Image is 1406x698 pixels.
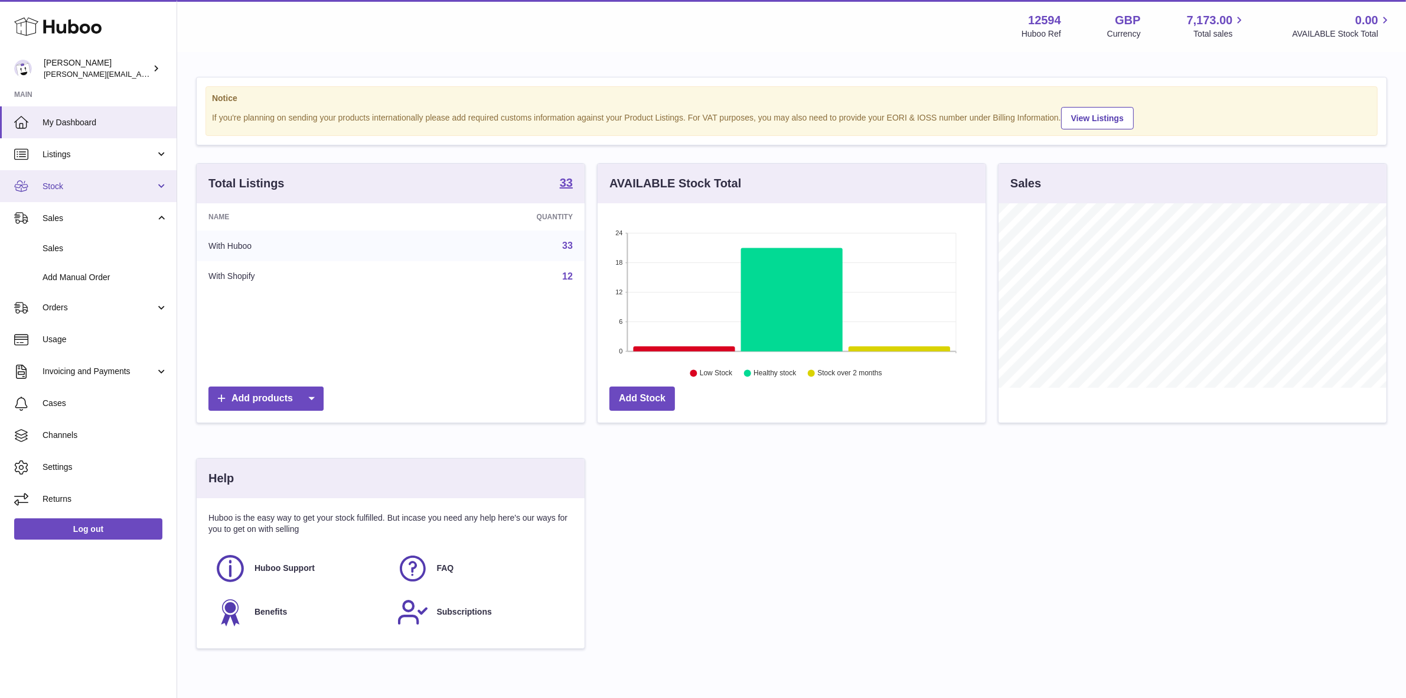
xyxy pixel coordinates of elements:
span: My Dashboard [43,117,168,128]
h3: Sales [1010,176,1041,191]
span: [PERSON_NAME][EMAIL_ADDRESS][DOMAIN_NAME] [44,69,237,79]
div: Currency [1107,28,1141,40]
text: 24 [615,229,622,236]
text: 18 [615,259,622,266]
a: Add products [208,387,324,411]
h3: Help [208,470,234,486]
th: Quantity [406,203,585,230]
text: Low Stock [700,369,733,378]
span: Settings [43,462,168,473]
strong: Notice [212,93,1371,104]
span: Returns [43,494,168,505]
span: Sales [43,243,168,254]
span: AVAILABLE Stock Total [1292,28,1392,40]
img: owen@wearemakewaves.com [14,60,32,77]
span: Stock [43,181,155,192]
div: If you're planning on sending your products internationally please add required customs informati... [212,105,1371,129]
strong: GBP [1115,12,1140,28]
span: FAQ [437,563,454,574]
span: Invoicing and Payments [43,366,155,377]
text: Stock over 2 months [817,369,882,378]
span: Sales [43,213,155,224]
a: Log out [14,518,162,540]
strong: 12594 [1028,12,1061,28]
a: Huboo Support [214,553,385,585]
a: 0.00 AVAILABLE Stock Total [1292,12,1392,40]
h3: AVAILABLE Stock Total [609,176,741,191]
div: Huboo Ref [1022,28,1061,40]
a: Add Stock [609,387,675,411]
span: Orders [43,302,155,313]
a: View Listings [1061,107,1134,129]
a: Benefits [214,596,385,628]
a: 7,173.00 Total sales [1187,12,1247,40]
span: Usage [43,334,168,345]
span: Add Manual Order [43,272,168,283]
span: Cases [43,398,168,409]
a: Subscriptions [397,596,567,628]
text: 6 [619,318,622,325]
th: Name [197,203,406,230]
text: 12 [615,288,622,296]
span: 0.00 [1355,12,1378,28]
text: Healthy stock [753,369,797,378]
td: With Shopify [197,261,406,292]
td: With Huboo [197,230,406,261]
p: Huboo is the easy way to get your stock fulfilled. But incase you need any help here's our ways f... [208,512,573,535]
strong: 33 [560,177,573,189]
h3: Total Listings [208,176,285,191]
a: 33 [560,177,573,191]
span: Channels [43,430,168,441]
span: 7,173.00 [1187,12,1233,28]
span: Total sales [1193,28,1246,40]
text: 0 [619,348,622,355]
span: Benefits [255,606,287,618]
div: [PERSON_NAME] [44,57,150,80]
span: Listings [43,149,155,160]
span: Huboo Support [255,563,315,574]
a: 33 [562,241,573,251]
a: FAQ [397,553,567,585]
span: Subscriptions [437,606,492,618]
a: 12 [562,271,573,281]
